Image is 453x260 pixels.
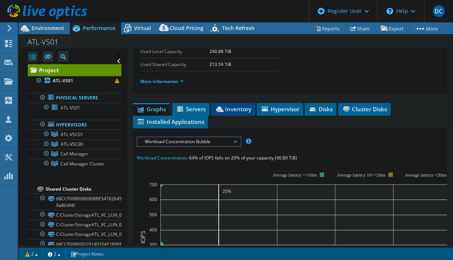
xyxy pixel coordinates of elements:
span: Tech Refresh [222,24,255,32]
text: IOPS [139,231,147,244]
h1: ATL-VS01 [24,38,70,46]
b: 213.59 TiB [209,61,231,68]
span: ATL-VS01 [61,105,80,111]
a: Project [28,64,121,76]
a: Export [375,23,410,34]
a: ATL-VS01 [28,103,121,112]
span: Installed Applications [137,118,204,125]
tspan: Average latency 10<=20ms [337,172,386,178]
a: 2 [43,249,66,259]
a: More Information [140,78,184,85]
span: 64% of IOPS falls on 20% of your capacity (90.89 TiB) [189,155,297,161]
a: ATL-VSC01 [28,129,121,139]
a: Hypervisors [28,120,121,129]
span: Workload Concentration: [137,155,188,161]
a: Reports [310,23,345,34]
span: Performance [83,24,115,32]
a: 68CCF09800B6968BF34762645ED588EC-9a804f4f- [28,194,121,210]
a: 68CCF09800D2914035AE189FE33A830C-cc116498- [28,239,121,256]
a: Call Manager [28,149,121,159]
span: Cluster Disks [342,105,387,113]
text: 600 [149,196,157,203]
span: Call Manager [61,151,88,157]
span: Environment [32,24,64,32]
text: 500 [149,211,157,218]
span: ATL-VSC01 [61,131,83,138]
span: Cloud Pricing [170,24,203,32]
a: ATL-VSC00 [28,139,121,149]
a: C:ClusterStorageATL_VC_LUN_05 [28,230,121,239]
label: Used Shared Capacity [140,61,210,68]
a: ATL-VS01 [28,76,121,86]
a: Call Manager Cluster [28,159,121,168]
span: Hypervisor [261,105,299,113]
span: Call Manager Cluster [61,161,104,167]
b: ATL-VS01 [53,78,73,84]
span: ATL-VSC00 [61,141,83,147]
a: Project Notes [65,249,109,259]
span: Inventory [215,105,251,113]
span: Disks [309,105,333,113]
span: Servers [176,105,206,113]
span: Virtual [134,24,151,32]
span: Graphs [137,105,166,113]
div: Shared Cluster Disks [46,185,121,194]
text: Average latency >20ms [404,172,446,178]
a: More [409,23,444,34]
text: 400 [149,227,157,233]
span: DC [433,5,445,17]
span: Workload Concentration Bubble [141,137,237,146]
tspan: Average latency <=10ms [273,172,317,178]
b: 240.88 TiB [209,48,231,55]
text: 700 [149,181,157,188]
text: 300 [149,241,157,248]
a: Share [345,23,375,34]
a: 2 [20,249,43,259]
a: C:ClusterStorageATL_VC_LUN_02 [28,220,121,230]
svg: \n [387,8,393,14]
a: C:ClusterStorageATL_VC_LUN_01 [28,210,121,220]
text: 20% [222,188,231,194]
a: Physical Servers [28,93,121,103]
label: Used Local Capacity [140,48,210,55]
